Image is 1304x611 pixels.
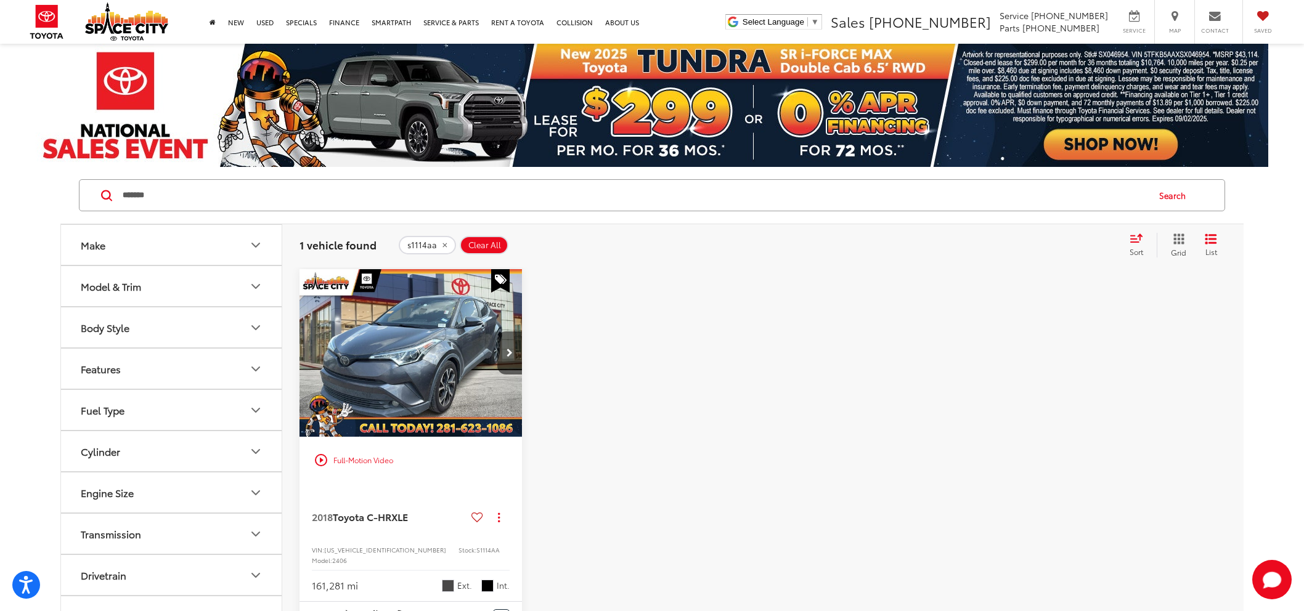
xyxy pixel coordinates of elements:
[1252,560,1292,599] button: Toggle Chat Window
[299,269,523,437] div: 2018 Toyota C-HR XLE 0
[332,556,347,565] span: 2406
[121,180,1147,210] input: Search by Make, Model, or Keyword
[312,509,333,524] span: 2018
[81,445,120,457] div: Cylinder
[468,240,501,250] span: Clear All
[1130,246,1143,257] span: Sort
[81,239,105,251] div: Make
[1205,246,1217,257] span: List
[391,509,408,524] span: XLE
[36,44,1268,167] img: 2025 Tundra
[497,331,522,374] button: Next image
[831,12,865,31] span: Sales
[1157,233,1196,257] button: Grid View
[1031,9,1108,22] span: [PHONE_NUMBER]
[743,17,804,26] span: Select Language
[300,237,377,252] span: 1 vehicle found
[248,444,263,459] div: Cylinder
[312,578,358,593] div: 161,281 mi
[61,349,283,389] button: FeaturesFeatures
[491,269,510,293] span: Special
[81,363,121,374] div: Features
[1161,26,1188,34] span: Map
[1147,180,1204,211] button: Search
[312,545,324,554] span: VIN:
[811,17,819,26] span: ▼
[61,266,283,306] button: Model & TrimModel & Trim
[743,17,819,26] a: Select Language​
[488,506,510,528] button: Actions
[61,225,283,265] button: MakeMake
[61,431,283,471] button: CylinderCylinder
[1022,22,1099,34] span: [PHONE_NUMBER]
[1196,233,1226,257] button: List View
[498,512,500,522] span: dropdown dots
[458,545,476,554] span: Stock:
[61,390,283,430] button: Fuel TypeFuel Type
[81,280,141,292] div: Model & Trim
[1000,9,1029,22] span: Service
[1123,233,1157,257] button: Select sort value
[81,404,124,416] div: Fuel Type
[248,485,263,500] div: Engine Size
[248,320,263,335] div: Body Style
[333,509,391,524] span: Toyota C-HR
[1201,26,1229,34] span: Contact
[61,307,283,347] button: Body StyleBody Style
[248,362,263,376] div: Features
[81,322,129,333] div: Body Style
[248,279,263,294] div: Model & Trim
[61,472,283,512] button: Engine SizeEngine Size
[248,238,263,253] div: Make
[399,236,456,254] button: remove s1114aa
[248,403,263,418] div: Fuel Type
[81,528,141,540] div: Transmission
[481,580,494,592] span: Black
[1171,247,1186,257] span: Grid
[85,2,168,41] img: Space City Toyota
[61,514,283,554] button: TransmissionTransmission
[497,580,510,591] span: Int.
[312,556,332,565] span: Model:
[299,269,523,437] a: 2018 Toyota C-HR XLE PREMIUM FWD2018 Toyota C-HR XLE PREMIUM FWD2018 Toyota C-HR XLE PREMIUM FWD2...
[442,580,454,592] span: Magnetic Gray Met.
[869,12,991,31] span: [PHONE_NUMBER]
[312,510,467,524] a: 2018Toyota C-HRXLE
[457,580,472,591] span: Ext.
[248,568,263,583] div: Drivetrain
[248,527,263,541] div: Transmission
[476,545,500,554] span: S1114AA
[61,555,283,595] button: DrivetrainDrivetrain
[324,545,446,554] span: [US_VEHICLE_IDENTIFICATION_NUMBER]
[1000,22,1020,34] span: Parts
[299,269,523,437] img: 2018 Toyota C-HR XLE PREMIUM FWD
[460,236,508,254] button: Clear All
[81,569,126,581] div: Drivetrain
[1249,26,1276,34] span: Saved
[81,487,134,498] div: Engine Size
[1252,560,1292,599] svg: Start Chat
[1120,26,1148,34] span: Service
[407,240,437,250] span: s1114aa
[807,17,808,26] span: ​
